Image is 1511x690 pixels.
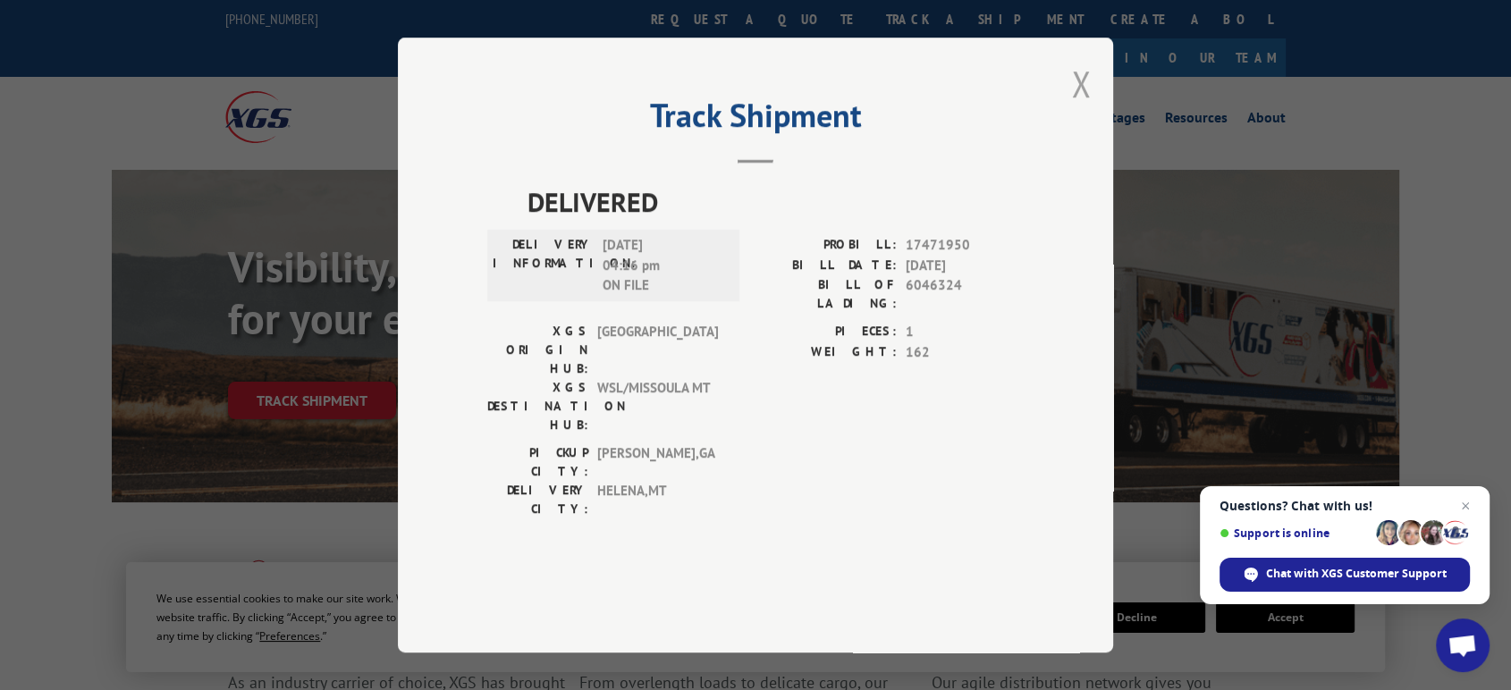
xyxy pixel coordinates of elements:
span: Support is online [1220,526,1370,540]
label: PIECES: [755,322,897,342]
span: [DATE] [906,256,1024,276]
div: Open chat [1436,618,1490,672]
label: DELIVERY CITY: [487,481,588,518]
span: HELENA , MT [597,481,718,518]
label: PICKUP CITY: [487,443,588,481]
label: XGS ORIGIN HUB: [487,322,588,378]
span: DELIVERED [528,181,1024,222]
span: [DATE] 04:16 pm ON FILE [603,235,723,296]
label: BILL OF LADING: [755,275,897,313]
h2: Track Shipment [487,103,1024,137]
span: 162 [906,342,1024,363]
span: Chat with XGS Customer Support [1266,566,1447,582]
span: [GEOGRAPHIC_DATA] [597,322,718,378]
span: 17471950 [906,235,1024,256]
label: PROBILL: [755,235,897,256]
span: 6046324 [906,275,1024,313]
div: Chat with XGS Customer Support [1220,558,1470,592]
label: WEIGHT: [755,342,897,363]
label: BILL DATE: [755,256,897,276]
label: DELIVERY INFORMATION: [493,235,594,296]
span: Questions? Chat with us! [1220,499,1470,513]
span: [PERSON_NAME] , GA [597,443,718,481]
span: Close chat [1455,495,1476,517]
button: Close modal [1071,60,1091,107]
span: WSL/MISSOULA MT [597,378,718,434]
span: 1 [906,322,1024,342]
label: XGS DESTINATION HUB: [487,378,588,434]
